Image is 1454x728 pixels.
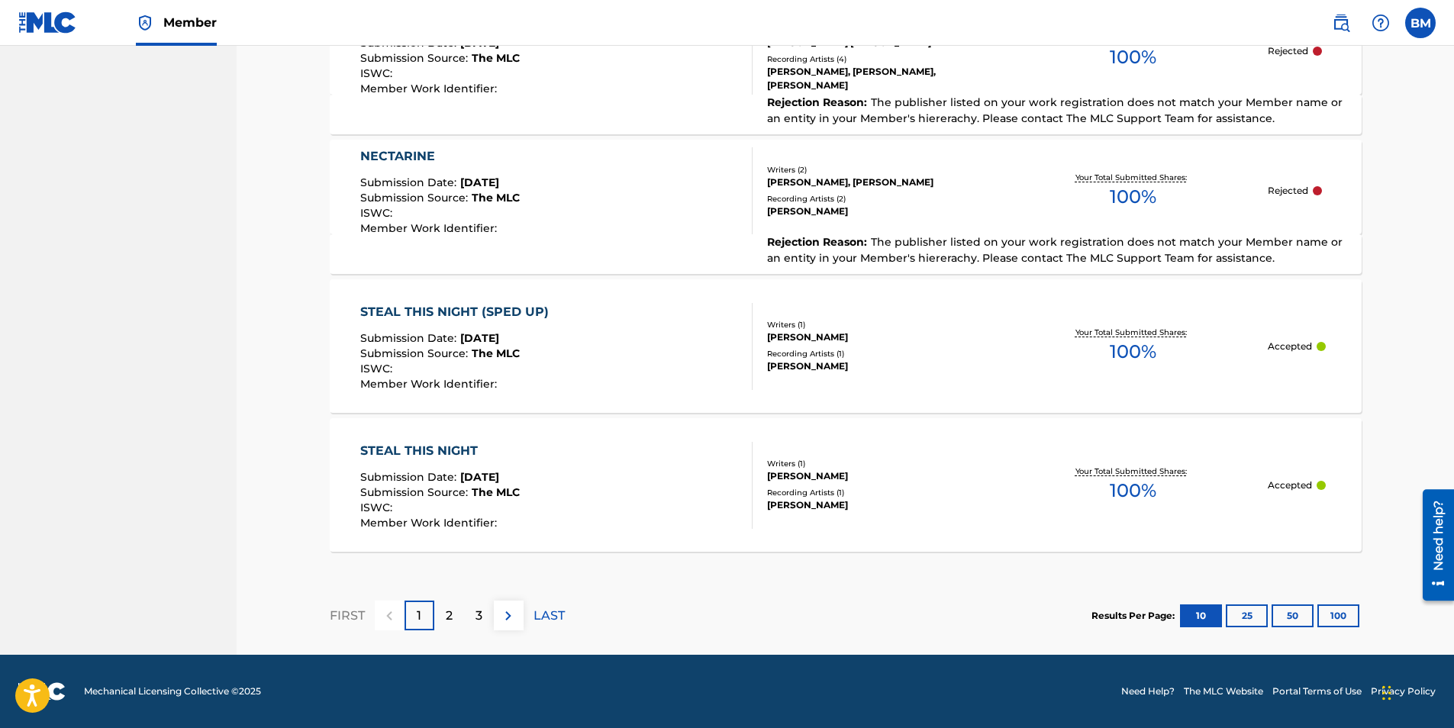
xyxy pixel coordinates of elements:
[360,470,460,484] span: Submission Date :
[1121,685,1175,698] a: Need Help?
[460,331,499,345] span: [DATE]
[18,11,77,34] img: MLC Logo
[1272,604,1314,627] button: 50
[476,607,482,625] p: 3
[767,319,998,330] div: Writers ( 1 )
[330,418,1362,552] a: STEAL THIS NIGHTSubmission Date:[DATE]Submission Source:The MLCISWC:Member Work Identifier:Writer...
[417,607,421,625] p: 1
[1378,655,1454,728] iframe: Chat Widget
[460,470,499,484] span: [DATE]
[360,501,396,514] span: ISWC :
[360,303,556,321] div: STEAL THIS NIGHT (SPED UP)
[1382,670,1391,716] div: Drag
[1268,184,1308,198] p: Rejected
[1075,465,1191,477] p: Your Total Submitted Shares:
[767,469,998,483] div: [PERSON_NAME]
[767,330,998,344] div: [PERSON_NAME]
[767,487,998,498] div: Recording Artists ( 1 )
[360,516,501,530] span: Member Work Identifier :
[1326,8,1356,38] a: Public Search
[136,14,154,32] img: Top Rightsholder
[1110,43,1156,71] span: 100 %
[1268,478,1312,492] p: Accepted
[1226,604,1268,627] button: 25
[472,346,520,360] span: The MLC
[1110,338,1156,366] span: 100 %
[360,82,501,95] span: Member Work Identifier :
[1405,8,1436,38] div: User Menu
[767,95,1343,125] span: The publisher listed on your work registration does not match your Member name or an entity in yo...
[1091,609,1178,623] p: Results Per Page:
[767,235,871,249] span: Rejection Reason :
[163,14,217,31] span: Member
[360,147,520,166] div: NECTARINE
[360,51,472,65] span: Submission Source :
[499,607,517,625] img: right
[767,65,998,92] div: [PERSON_NAME], [PERSON_NAME], [PERSON_NAME]
[330,140,1362,274] a: NECTARINESubmission Date:[DATE]Submission Source:The MLCISWC:Member Work Identifier:Writers (2)[P...
[446,607,453,625] p: 2
[360,377,501,391] span: Member Work Identifier :
[767,95,871,109] span: Rejection Reason :
[1268,44,1308,58] p: Rejected
[1371,685,1436,698] a: Privacy Policy
[767,348,998,359] div: Recording Artists ( 1 )
[767,359,998,373] div: [PERSON_NAME]
[330,607,365,625] p: FIRST
[767,498,998,512] div: [PERSON_NAME]
[1110,477,1156,504] span: 100 %
[460,176,499,189] span: [DATE]
[360,331,460,345] span: Submission Date :
[1317,604,1359,627] button: 100
[360,206,396,220] span: ISWC :
[767,164,998,176] div: Writers ( 2 )
[360,346,472,360] span: Submission Source :
[360,221,501,235] span: Member Work Identifier :
[1184,685,1263,698] a: The MLC Website
[1272,685,1362,698] a: Portal Terms of Use
[1365,8,1396,38] div: Help
[360,191,472,205] span: Submission Source :
[1075,172,1191,183] p: Your Total Submitted Shares:
[767,193,998,205] div: Recording Artists ( 2 )
[1180,604,1222,627] button: 10
[767,176,998,189] div: [PERSON_NAME], [PERSON_NAME]
[360,362,396,375] span: ISWC :
[84,685,261,698] span: Mechanical Licensing Collective © 2025
[767,235,1343,265] span: The publisher listed on your work registration does not match your Member name or an entity in yo...
[360,66,396,80] span: ISWC :
[360,176,460,189] span: Submission Date :
[472,51,520,65] span: The MLC
[330,279,1362,413] a: STEAL THIS NIGHT (SPED UP)Submission Date:[DATE]Submission Source:The MLCISWC:Member Work Identif...
[360,442,520,460] div: STEAL THIS NIGHT
[472,485,520,499] span: The MLC
[1110,183,1156,211] span: 100 %
[360,485,472,499] span: Submission Source :
[1075,327,1191,338] p: Your Total Submitted Shares:
[18,682,66,701] img: logo
[1332,14,1350,32] img: search
[472,191,520,205] span: The MLC
[1411,484,1454,607] iframe: Resource Center
[767,205,998,218] div: [PERSON_NAME]
[534,607,565,625] p: LAST
[1268,340,1312,353] p: Accepted
[1372,14,1390,32] img: help
[767,53,998,65] div: Recording Artists ( 4 )
[767,458,998,469] div: Writers ( 1 )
